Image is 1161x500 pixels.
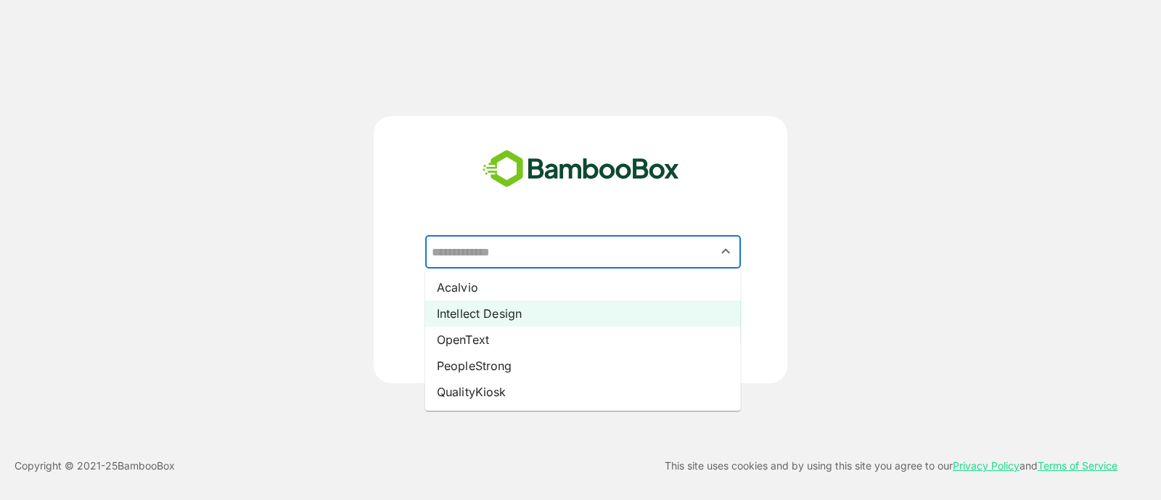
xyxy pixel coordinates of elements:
[953,459,1020,472] a: Privacy Policy
[475,145,687,193] img: bamboobox
[425,353,741,379] li: PeopleStrong
[1038,459,1117,472] a: Terms of Service
[716,242,736,261] button: Close
[15,457,175,475] p: Copyright © 2021- 25 BambooBox
[425,300,741,327] li: Intellect Design
[425,379,741,405] li: QualityKiosk
[425,274,741,300] li: Acalvio
[665,457,1117,475] p: This site uses cookies and by using this site you agree to our and
[425,327,741,353] li: OpenText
